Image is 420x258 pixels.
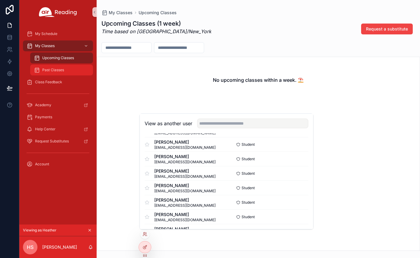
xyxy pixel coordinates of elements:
a: Upcoming Classes [139,10,177,16]
button: Request a substitute [361,24,413,34]
a: My Classes [101,10,133,16]
a: Account [23,159,93,170]
span: Student [242,215,255,219]
span: [PERSON_NAME] [154,197,216,203]
span: My Classes [109,10,133,16]
span: Student [242,200,255,205]
img: App logo [39,7,77,17]
span: [EMAIL_ADDRESS][DOMAIN_NAME] [154,203,216,208]
h2: No upcoming classes within a week. ⛱️ [213,76,304,84]
span: HS [27,244,34,251]
span: Student [242,171,255,176]
span: [PERSON_NAME] [154,154,216,160]
div: scrollable content [19,24,97,177]
span: Account [35,162,49,167]
a: My Schedule [23,28,93,39]
p: [PERSON_NAME] [42,244,77,250]
span: [PERSON_NAME] [154,139,216,145]
span: Request Substitutes [35,139,69,144]
a: My Classes [23,40,93,51]
span: My Classes [35,43,55,48]
h1: Upcoming Classes (1 week) [101,19,211,28]
a: Class Feedback [23,77,93,88]
span: Student [242,186,255,190]
span: Student [242,142,255,147]
span: Request a substitute [366,26,408,32]
span: Payments [35,115,52,119]
span: Viewing as Heather [23,228,56,233]
span: Upcoming Classes [42,56,74,60]
a: Help Center [23,124,93,135]
span: [PERSON_NAME] [154,183,216,189]
a: Upcoming Classes [30,53,93,63]
a: Past Classes [30,65,93,75]
span: [EMAIL_ADDRESS][DOMAIN_NAME] [154,218,216,222]
span: [EMAIL_ADDRESS][DOMAIN_NAME] [154,189,216,193]
span: [EMAIL_ADDRESS][DOMAIN_NAME] [154,160,216,164]
em: Time based on [GEOGRAPHIC_DATA]/New_York [101,28,211,34]
span: [PERSON_NAME] [154,212,216,218]
h2: View as another user [145,120,192,127]
span: Academy [35,103,51,107]
span: Student [242,229,255,234]
span: Help Center [35,127,56,132]
a: Payments [23,112,93,123]
span: [PERSON_NAME] [154,226,216,232]
span: [PERSON_NAME] [154,168,216,174]
span: My Schedule [35,31,57,36]
span: Class Feedback [35,80,62,84]
a: Academy [23,100,93,110]
a: Request Substitutes [23,136,93,147]
span: Student [242,157,255,161]
span: [EMAIL_ADDRESS][DOMAIN_NAME] [154,174,216,179]
span: [EMAIL_ADDRESS][DOMAIN_NAME] [154,145,216,150]
span: Past Classes [42,68,64,72]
